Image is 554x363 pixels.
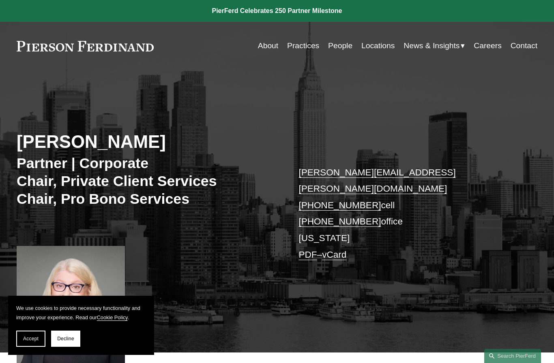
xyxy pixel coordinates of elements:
[322,250,346,260] a: vCard
[511,38,537,54] a: Contact
[404,38,465,54] a: folder dropdown
[298,216,381,226] a: [PHONE_NUMBER]
[298,164,515,263] p: cell office [US_STATE] –
[474,38,502,54] a: Careers
[16,304,146,322] p: We use cookies to provide necessary functionality and improve your experience. Read our .
[298,250,317,260] a: PDF
[8,296,154,355] section: Cookie banner
[23,336,39,342] span: Accept
[17,131,277,152] h2: [PERSON_NAME]
[361,38,395,54] a: Locations
[287,38,319,54] a: Practices
[258,38,278,54] a: About
[484,349,541,363] a: Search this site
[51,331,80,347] button: Decline
[328,38,352,54] a: People
[298,167,455,194] a: [PERSON_NAME][EMAIL_ADDRESS][PERSON_NAME][DOMAIN_NAME]
[97,314,128,320] a: Cookie Policy
[404,39,460,53] span: News & Insights
[298,200,381,210] a: [PHONE_NUMBER]
[17,154,277,208] h3: Partner | Corporate Chair, Private Client Services Chair, Pro Bono Services
[57,336,74,342] span: Decline
[16,331,45,347] button: Accept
